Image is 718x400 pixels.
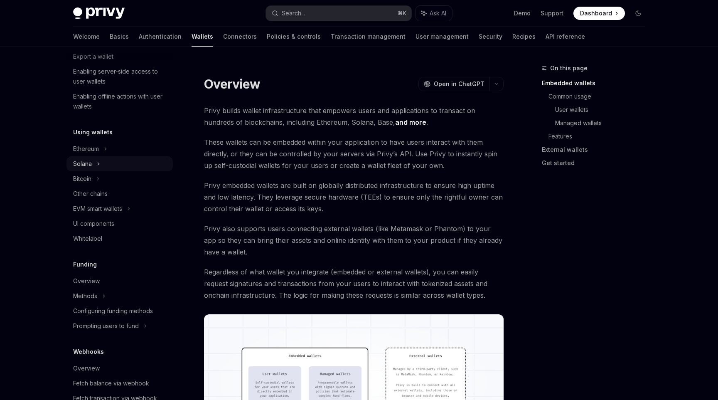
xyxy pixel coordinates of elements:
a: Policies & controls [267,27,321,47]
a: and more [395,118,426,127]
a: Configuring funding methods [66,304,173,319]
span: Privy also supports users connecting external wallets (like Metamask or Phantom) to your app so t... [204,223,504,258]
div: Overview [73,363,100,373]
a: External wallets [542,143,652,156]
a: Wallets [192,27,213,47]
a: Common usage [548,90,652,103]
a: Overview [66,274,173,289]
div: Configuring funding methods [73,306,153,316]
div: Solana [73,159,92,169]
span: ⌘ K [398,10,406,17]
a: User management [416,27,469,47]
div: Fetch balance via webhook [73,378,149,388]
h5: Using wallets [73,127,113,137]
span: Privy embedded wallets are built on globally distributed infrastructure to ensure high uptime and... [204,180,504,215]
span: Privy builds wallet infrastructure that empowers users and applications to transact on hundreds o... [204,105,504,128]
button: Ask AI [416,6,452,21]
a: Fetch balance via webhook [66,376,173,391]
h5: Webhooks [73,347,104,357]
span: These wallets can be embedded within your application to have users interact with them directly, ... [204,136,504,171]
div: UI components [73,219,114,229]
a: Enabling offline actions with user wallets [66,89,173,114]
a: Recipes [512,27,536,47]
span: Ask AI [430,9,446,17]
a: User wallets [555,103,652,116]
a: Whitelabel [66,231,173,246]
div: Methods [73,291,97,301]
div: Whitelabel [73,234,102,244]
a: Welcome [73,27,100,47]
a: Enabling server-side access to user wallets [66,64,173,89]
div: Other chains [73,189,108,199]
div: EVM smart wallets [73,204,122,214]
a: Demo [514,9,531,17]
a: Get started [542,156,652,170]
a: Dashboard [573,7,625,20]
button: Toggle dark mode [632,7,645,20]
a: Security [479,27,502,47]
button: Open in ChatGPT [418,77,489,91]
a: API reference [546,27,585,47]
button: Search...⌘K [266,6,411,21]
a: Managed wallets [555,116,652,130]
div: Bitcoin [73,174,91,184]
div: Search... [282,8,305,18]
a: Transaction management [331,27,406,47]
a: Embedded wallets [542,77,652,90]
a: Overview [66,361,173,376]
h5: Funding [73,259,97,269]
a: Other chains [66,186,173,201]
span: On this page [550,63,588,73]
span: Dashboard [580,9,612,17]
a: Basics [110,27,129,47]
div: Prompting users to fund [73,321,139,331]
span: Regardless of what wallet you integrate (embedded or external wallets), you can easily request si... [204,266,504,301]
a: UI components [66,216,173,231]
div: Ethereum [73,144,99,154]
a: Authentication [139,27,182,47]
span: Open in ChatGPT [434,80,484,88]
a: Connectors [223,27,257,47]
div: Overview [73,276,100,286]
div: Enabling offline actions with user wallets [73,91,168,111]
img: dark logo [73,7,125,19]
a: Features [548,130,652,143]
h1: Overview [204,77,260,91]
div: Enabling server-side access to user wallets [73,67,168,86]
a: Support [541,9,563,17]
